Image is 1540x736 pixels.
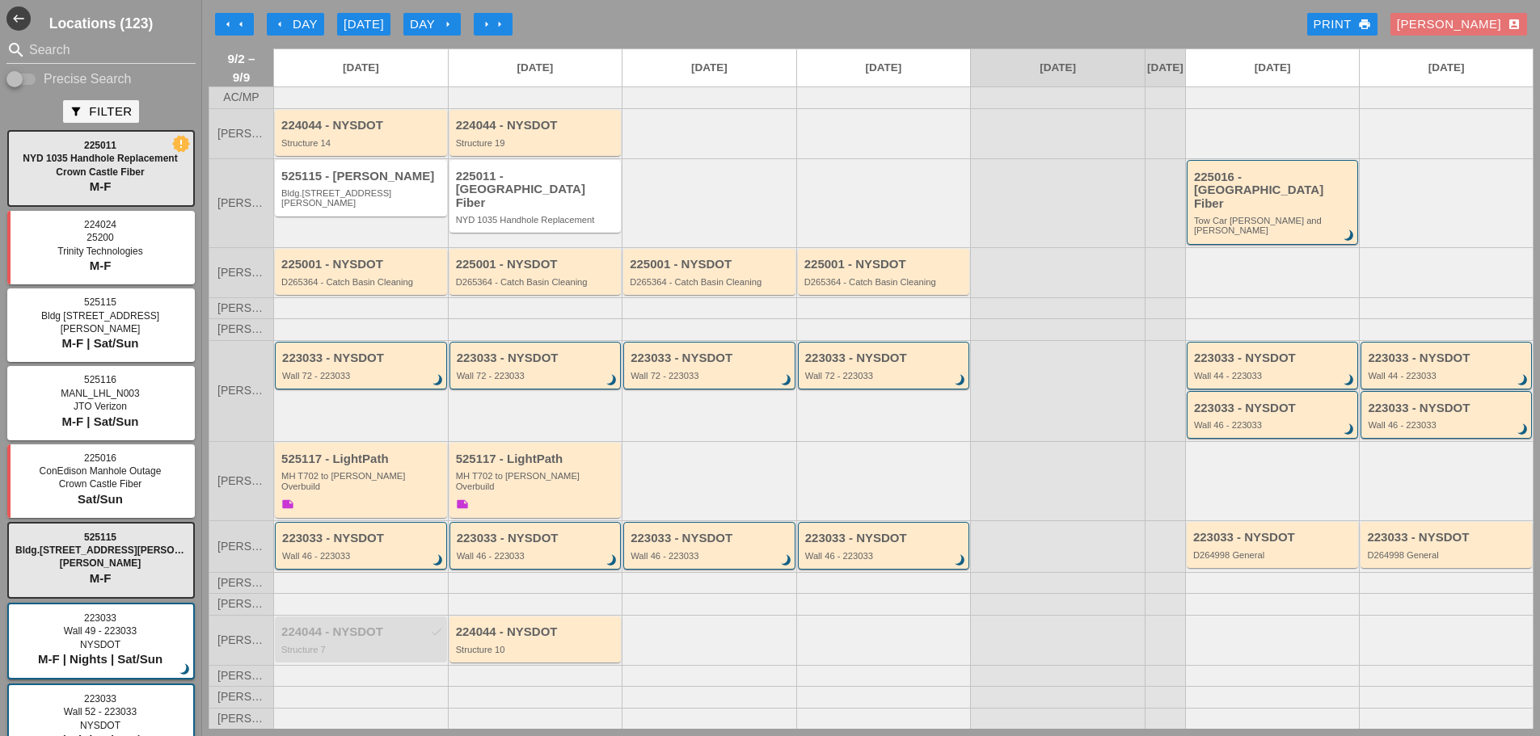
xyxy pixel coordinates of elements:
button: [DATE] [337,13,390,36]
span: [PERSON_NAME] [217,691,265,703]
span: M-F | Nights | Sat/Sun [38,652,162,666]
div: 223033 - NYSDOT [631,532,791,545]
a: [DATE] [1186,49,1360,86]
span: [PERSON_NAME] [217,598,265,610]
span: M-F | Sat/Sun [61,336,138,350]
span: NYD 1035 Handhole Replacement [23,153,177,164]
span: AC/MP [223,91,259,103]
i: arrow_left [273,18,286,31]
div: 223033 - NYSDOT [805,532,965,545]
div: Wall 72 - 223033 [457,371,617,381]
i: brightness_3 [1514,372,1532,389]
a: [DATE] [622,49,796,86]
i: arrow_right [441,18,454,31]
span: [PERSON_NAME] [217,197,265,209]
span: Wall 52 - 223033 [64,706,137,717]
div: 223033 - NYSDOT [1194,402,1354,415]
div: Wall 46 - 223033 [1194,420,1354,430]
div: 223033 - NYSDOT [1368,351,1527,365]
div: [DATE] [344,15,384,34]
span: JTO Verizon [74,401,127,412]
button: Shrink Sidebar [6,6,31,31]
i: check [430,625,443,638]
span: 223033 [84,612,116,624]
div: Structure 14 [281,138,443,148]
div: 225016 - [GEOGRAPHIC_DATA] Fiber [1194,170,1354,211]
div: MH T702 to Boldyn MH Overbuild [456,471,618,491]
div: 225001 - NYSDOT [804,258,966,271]
div: 224044 - NYSDOT [456,625,618,639]
span: [PERSON_NAME] [217,713,265,725]
div: 223033 - NYSDOT [457,351,617,365]
span: M-F | Sat/Sun [61,414,138,428]
div: 225011 - [GEOGRAPHIC_DATA] Fiber [456,170,618,210]
i: brightness_3 [603,372,621,389]
span: 223033 [84,693,116,704]
span: [PERSON_NAME] [217,540,265,553]
span: M-F [90,179,112,193]
div: Print [1314,15,1371,34]
i: account_box [1508,18,1521,31]
button: Filter [63,100,138,123]
span: 525115 [84,297,116,308]
a: [DATE] [274,49,448,86]
i: new_releases [174,137,188,151]
div: 223033 - NYSDOT [631,351,791,365]
span: Bldg [STREET_ADDRESS] [41,310,159,322]
i: arrow_right [480,18,493,31]
i: brightness_3 [951,552,969,570]
div: 224044 - NYSDOT [456,119,618,132]
div: 525115 - [PERSON_NAME] [281,170,443,183]
span: [PERSON_NAME] [217,634,265,646]
i: arrow_left [234,18,247,31]
div: 223033 - NYSDOT [457,532,617,545]
div: D264998 General [1367,550,1528,560]
span: [PERSON_NAME] [217,267,265,279]
span: MANL_LHL_N003 [61,388,139,399]
div: Day [273,15,318,34]
div: Wall 46 - 223033 [1368,420,1527,430]
i: search [6,40,26,60]
div: 225001 - NYSDOT [456,258,618,271]
span: [PERSON_NAME] [217,128,265,140]
div: Wall 72 - 223033 [805,371,965,381]
i: brightness_3 [778,552,795,570]
div: 223033 - NYSDOT [282,351,442,365]
i: print [1358,18,1371,31]
a: [DATE] [971,49,1145,86]
div: Wall 44 - 223033 [1368,371,1527,381]
a: [DATE] [1146,49,1185,86]
div: Wall 46 - 223033 [631,551,791,561]
i: note [456,498,469,511]
span: [PERSON_NAME] [217,577,265,589]
div: D264998 General [1193,550,1355,560]
div: 223033 - NYSDOT [1194,351,1354,365]
div: Structure 10 [456,645,618,654]
span: [PERSON_NAME] [217,670,265,682]
div: Wall 46 - 223033 [282,551,442,561]
a: Print [1307,13,1378,36]
div: 223033 - NYSDOT [1367,531,1528,545]
button: Day [267,13,324,36]
span: [PERSON_NAME] [217,475,265,487]
span: Wall 49 - 223033 [64,625,137,637]
i: filter_alt [70,105,82,118]
span: Crown Castle Fiber [59,478,142,490]
div: Wall 46 - 223033 [805,551,965,561]
a: [DATE] [449,49,622,86]
span: [PERSON_NAME] [217,385,265,397]
i: west [6,6,31,31]
span: ConEdison Manhole Outage [40,465,162,477]
span: M-F [90,259,112,272]
span: 224024 [84,219,116,230]
label: Precise Search [44,71,132,87]
i: brightness_3 [778,372,795,389]
i: note [281,498,294,511]
div: 223033 - NYSDOT [1368,402,1527,415]
button: Move Back 1 Week [215,13,254,36]
i: brightness_3 [429,552,447,570]
div: 223033 - NYSDOT [805,351,965,365]
span: [PERSON_NAME] [217,323,265,335]
div: Wall 46 - 223033 [457,551,617,561]
div: Wall 72 - 223033 [631,371,791,381]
